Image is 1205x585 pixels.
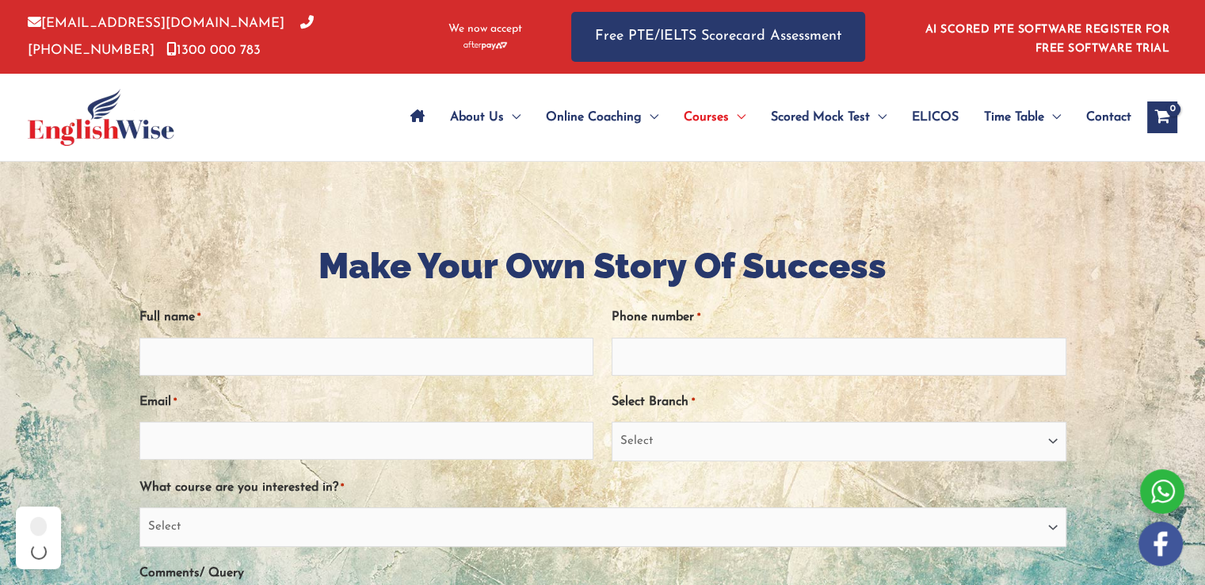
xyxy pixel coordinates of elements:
span: Menu Toggle [870,90,887,145]
a: CoursesMenu Toggle [671,90,758,145]
span: Contact [1086,90,1131,145]
span: We now accept [448,21,522,37]
a: [PHONE_NUMBER] [28,17,314,56]
label: Phone number [612,304,700,331]
a: 1300 000 783 [166,44,261,57]
span: Menu Toggle [1044,90,1061,145]
span: Menu Toggle [642,90,658,145]
a: About UsMenu Toggle [437,90,533,145]
h1: Make Your Own Story Of Success [139,241,1066,291]
a: Time TableMenu Toggle [971,90,1073,145]
a: Free PTE/IELTS Scorecard Assessment [571,12,865,62]
label: What course are you interested in? [139,475,344,501]
span: Online Coaching [546,90,642,145]
a: Online CoachingMenu Toggle [533,90,671,145]
label: Select Branch [612,389,694,415]
a: AI SCORED PTE SOFTWARE REGISTER FOR FREE SOFTWARE TRIAL [925,24,1170,55]
nav: Site Navigation: Main Menu [398,90,1131,145]
img: cropped-ew-logo [28,89,174,146]
label: Full name [139,304,200,331]
span: Menu Toggle [729,90,745,145]
a: Contact [1073,90,1131,145]
span: Menu Toggle [504,90,521,145]
img: Afterpay-Logo [463,41,507,50]
span: Scored Mock Test [771,90,870,145]
span: ELICOS [912,90,959,145]
label: Email [139,389,177,415]
aside: Header Widget 1 [916,11,1177,63]
span: Time Table [984,90,1044,145]
a: ELICOS [899,90,971,145]
span: About Us [450,90,504,145]
a: [EMAIL_ADDRESS][DOMAIN_NAME] [28,17,284,30]
a: View Shopping Cart, empty [1147,101,1177,133]
a: Scored Mock TestMenu Toggle [758,90,899,145]
span: Courses [684,90,729,145]
img: white-facebook.png [1138,522,1183,566]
